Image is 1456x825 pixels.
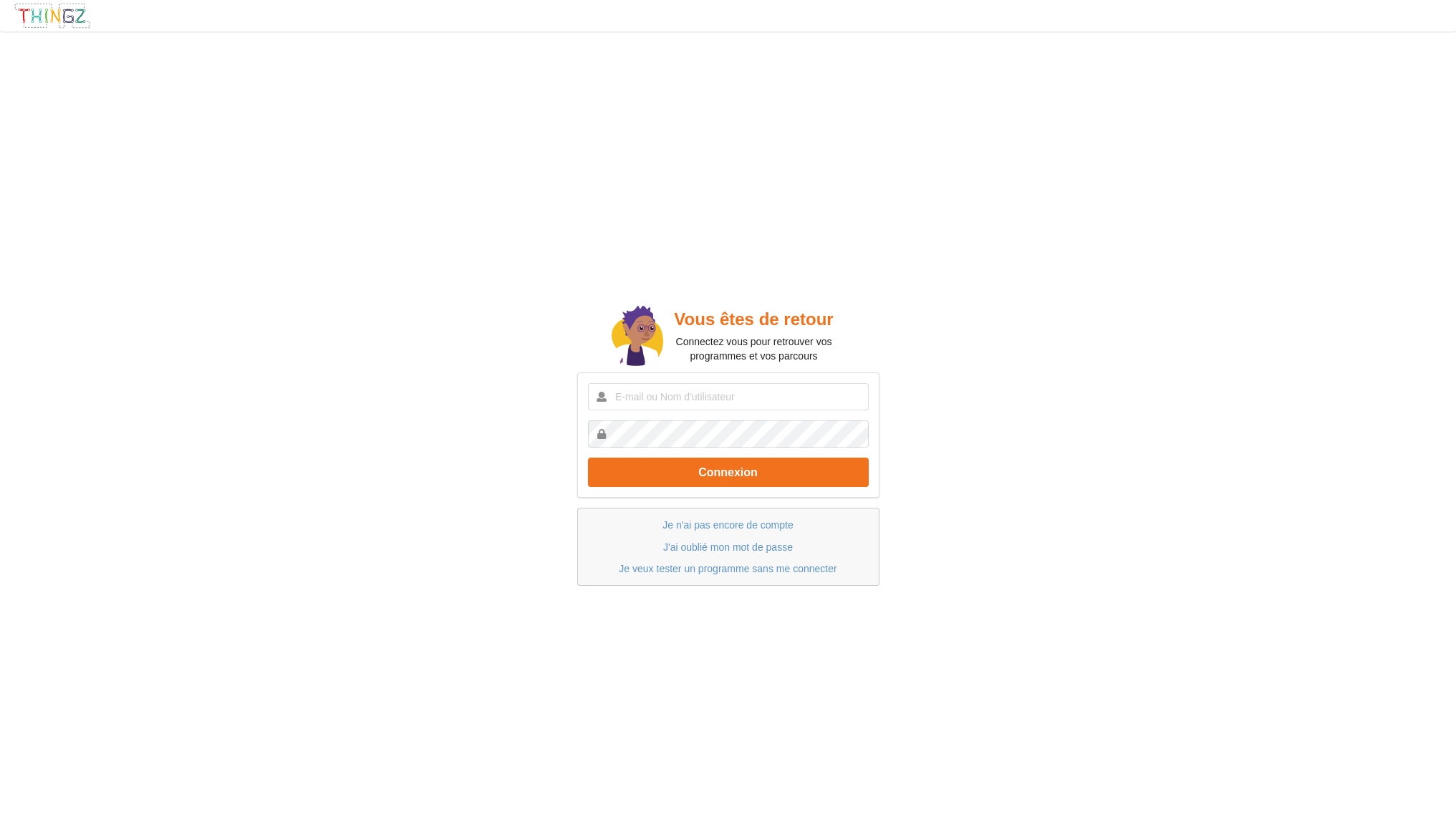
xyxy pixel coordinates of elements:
a: J'ai oublié mon mot de passe [663,541,793,553]
a: Je veux tester un programme sans me connecter [619,563,837,574]
input: E-mail ou Nom d'utilisateur [588,383,869,410]
h2: Vous êtes de retour [663,309,844,331]
a: Je n'ai pas encore de compte [662,519,793,531]
p: Connectez vous pour retrouver vos programmes et vos parcours [663,334,844,363]
button: Connexion [588,458,869,487]
img: doc.svg [612,306,663,369]
img: thingz_logo.png [14,2,91,29]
